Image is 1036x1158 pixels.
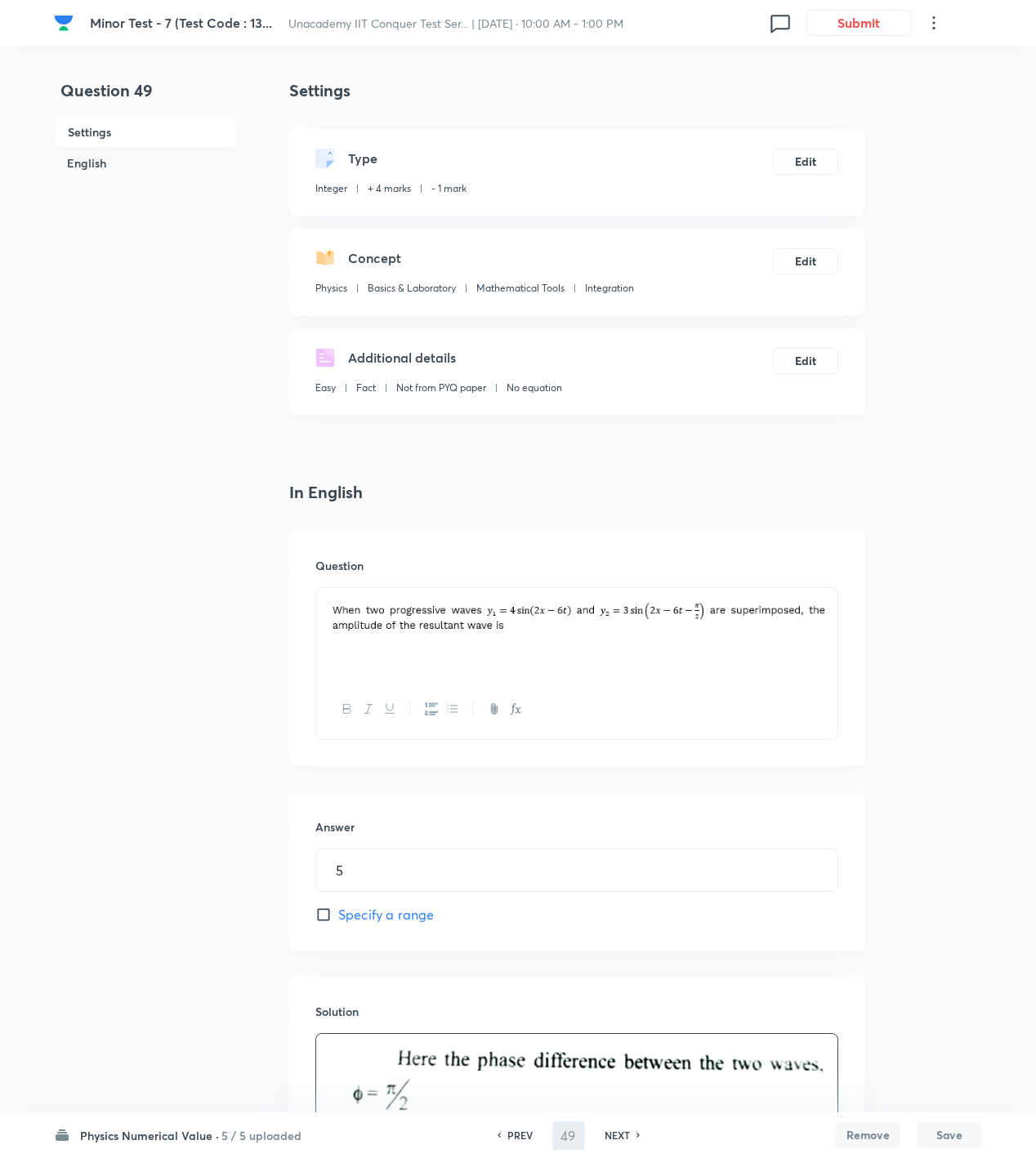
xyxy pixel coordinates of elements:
[806,10,911,36] button: Submit
[348,149,377,168] h5: Type
[315,348,335,367] img: questionDetails.svg
[315,281,347,296] p: Physics
[835,1122,900,1148] button: Remove
[288,16,623,31] span: Unacademy IIT Conquer Test Ser... | [DATE] · 10:00 AM - 1:00 PM
[507,1128,533,1142] h6: PREV
[80,1127,219,1144] h6: Physics Numerical Value ·
[773,149,838,175] button: Edit
[328,598,825,633] img: 03-10-25-01:08:13-PM
[585,281,634,296] p: Integration
[221,1127,301,1144] h6: 5 / 5 uploaded
[54,116,237,148] h6: Settings
[396,381,486,395] p: Not from PYQ paper
[289,480,864,505] h4: In English
[54,148,237,178] h6: English
[316,849,837,891] input: Option choice
[315,181,347,196] p: Integer
[315,381,336,395] p: Easy
[356,381,376,395] p: Fact
[315,818,838,835] h6: Answer
[507,381,562,395] p: No equation
[348,248,401,268] h5: Concept
[315,248,335,268] img: questionConcept.svg
[289,78,864,103] h4: Settings
[315,1003,838,1020] h6: Solution
[476,281,565,296] p: Mathematical Tools
[54,13,74,33] img: Company Logo
[54,78,237,116] h4: Question 49
[605,1128,630,1142] h6: NEXT
[348,348,456,367] h5: Additional details
[90,14,272,31] span: Minor Test - 7 (Test Code : 13...
[54,13,77,33] a: Company Logo
[773,348,838,374] button: Edit
[773,248,838,274] button: Edit
[431,181,467,196] p: - 1 mark
[368,181,411,196] p: + 4 marks
[338,905,434,924] span: Specify a range
[368,281,456,296] p: Basics & Laboratory
[917,1122,982,1148] button: Save
[315,557,838,574] h6: Question
[315,149,335,168] img: questionType.svg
